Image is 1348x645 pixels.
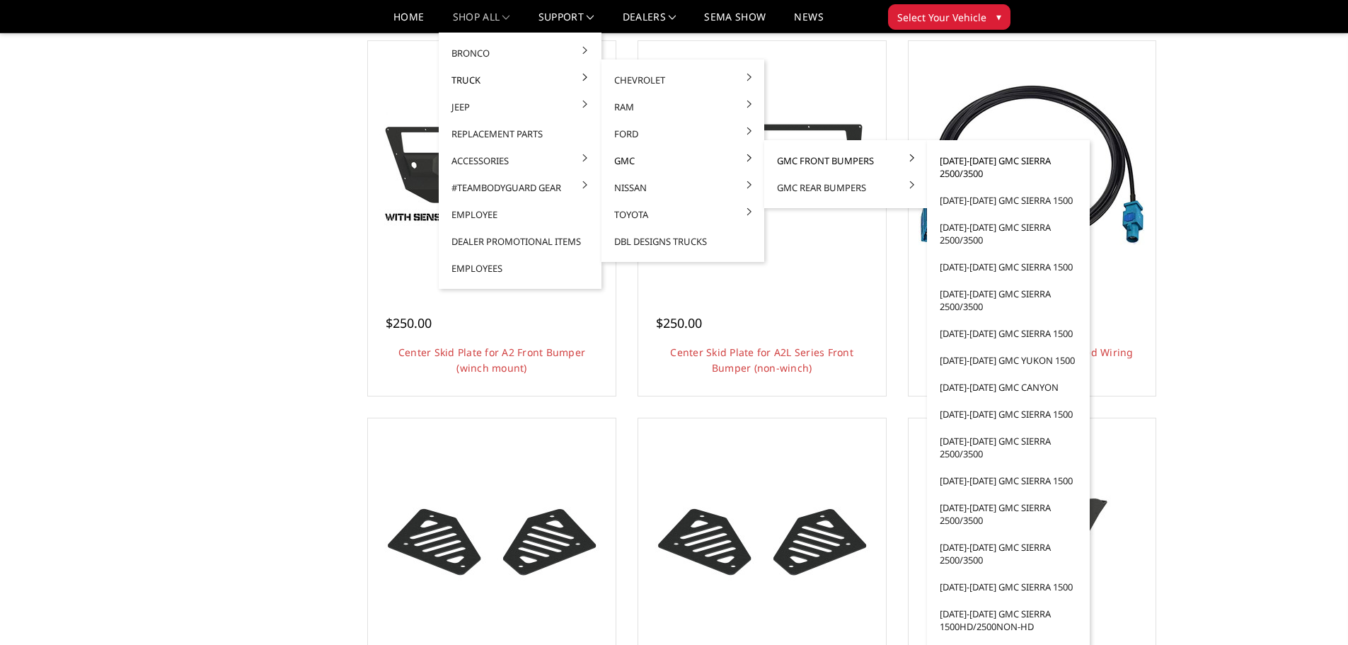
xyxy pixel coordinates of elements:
a: Accessories [444,147,596,174]
a: [DATE]-[DATE] GMC Sierra 2500/3500 [933,534,1084,573]
a: [DATE]-[DATE] GMC Sierra 1500 [933,401,1084,428]
a: Jeep [444,93,596,120]
a: Dealers [623,12,676,33]
span: $125.00 [926,314,972,331]
a: GMC Front Bumpers [770,147,921,174]
a: Center Skid Plate for A2L Series Front Bumper (non-winch) [670,346,853,375]
a: GMC Rear Bumpers [770,174,921,201]
a: Center Skid Plate for A2 Front Bumper (winch mount) Center Skid Plate for A2 Front Bumper (winch ... [371,45,612,285]
a: [DATE]-[DATE] GMC Sierra 1500 [933,253,1084,280]
a: [DATE]-[DATE] GMC Sierra 2500/3500 [933,280,1084,320]
a: Replacement Parts [444,120,596,147]
a: News [794,12,823,33]
span: ▾ [996,9,1001,24]
a: Nissan [607,174,759,201]
img: Corner Step Pads for Jeep Rear Bumper [649,479,875,606]
a: [DATE]-[DATE] GMC Sierra 1500 [933,467,1084,494]
a: [DATE]-[DATE] GMC Yukon 1500 [933,347,1084,374]
a: Ford [607,120,759,147]
img: ClearView Front Camera Extended Wiring Harness [918,84,1145,245]
a: [DATE]-[DATE] GMC Sierra 2500/3500 [933,428,1084,467]
a: [DATE]-[DATE] GMC Sierra 1500 [933,573,1084,600]
a: Employees [444,255,596,282]
span: Select Your Vehicle [897,10,986,25]
span: $250.00 [656,314,702,331]
span: $250.00 [386,314,432,331]
a: [DATE]-[DATE] GMC Canyon [933,374,1084,401]
a: Bronco [444,40,596,67]
a: Employee [444,201,596,228]
a: DBL Designs Trucks [607,228,759,255]
a: #TeamBodyguard Gear [444,174,596,201]
a: Toyota [607,201,759,228]
a: Ram [607,93,759,120]
a: Single Light Bar / With Sensors Single Light Bar / No Sensors [642,45,882,285]
a: GMC [607,147,759,174]
a: [DATE]-[DATE] GMC Sierra 2500/3500 [933,147,1084,187]
a: [DATE]-[DATE] GMC Sierra 1500 [933,187,1084,214]
a: Chevrolet [607,67,759,93]
iframe: Chat Widget [1277,577,1348,645]
a: [DATE]-[DATE] GMC Sierra 1500 [933,320,1084,347]
a: SEMA Show [704,12,766,33]
a: [DATE]-[DATE] GMC Sierra 1500HD/2500non-HD [933,600,1084,640]
a: Home [393,12,424,33]
a: Center Skid Plate for A2 Front Bumper (winch mount) [398,346,585,375]
a: [DATE]-[DATE] GMC Sierra 2500/3500 [933,494,1084,534]
a: Support [538,12,594,33]
a: shop all [453,12,510,33]
a: Truck [444,67,596,93]
a: [DATE]-[DATE] GMC Sierra 2500/3500 [933,214,1084,253]
a: Dealer Promotional Items [444,228,596,255]
button: Select Your Vehicle [888,4,1010,30]
a: ClearView Front Camera Extended Wiring Harness [912,45,1153,285]
img: Corner Step Pads for A2 Rear Bumper [379,479,605,606]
